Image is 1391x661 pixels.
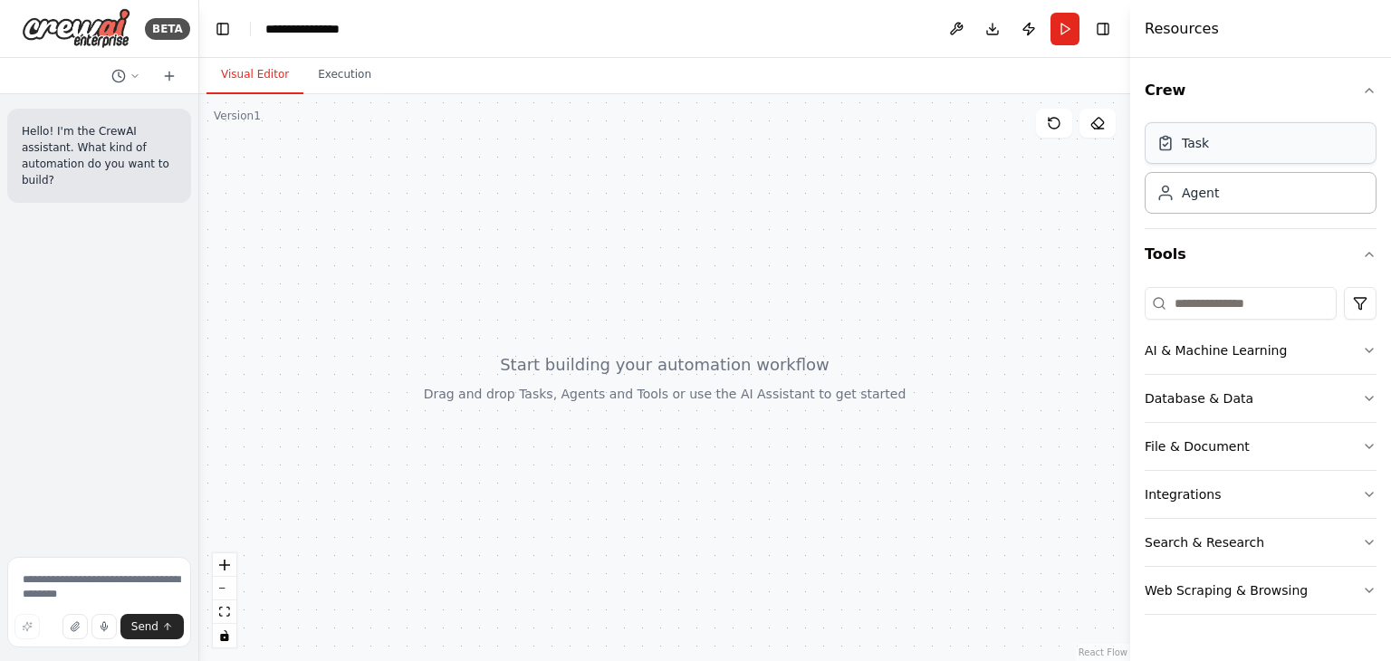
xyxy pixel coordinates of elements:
[1145,65,1377,116] button: Crew
[1145,471,1377,518] button: Integrations
[145,18,190,40] div: BETA
[1145,280,1377,629] div: Tools
[62,614,88,639] button: Upload files
[1145,485,1221,503] div: Integrations
[22,123,177,188] p: Hello! I'm the CrewAI assistant. What kind of automation do you want to build?
[155,65,184,87] button: Start a new chat
[265,20,356,38] nav: breadcrumb
[213,553,236,647] div: React Flow controls
[1145,567,1377,614] button: Web Scraping & Browsing
[1145,519,1377,566] button: Search & Research
[1145,581,1308,599] div: Web Scraping & Browsing
[104,65,148,87] button: Switch to previous chat
[1145,423,1377,470] button: File & Document
[303,56,386,94] button: Execution
[1145,389,1253,407] div: Database & Data
[1145,327,1377,374] button: AI & Machine Learning
[1090,16,1116,42] button: Hide right sidebar
[213,553,236,577] button: zoom in
[1145,18,1219,40] h4: Resources
[214,109,261,123] div: Version 1
[120,614,184,639] button: Send
[1145,533,1264,551] div: Search & Research
[1145,437,1250,455] div: File & Document
[1079,647,1127,657] a: React Flow attribution
[22,8,130,49] img: Logo
[1145,375,1377,422] button: Database & Data
[1182,134,1209,152] div: Task
[91,614,117,639] button: Click to speak your automation idea
[213,577,236,600] button: zoom out
[213,600,236,624] button: fit view
[131,619,158,634] span: Send
[1182,184,1219,202] div: Agent
[14,614,40,639] button: Improve this prompt
[1145,341,1287,359] div: AI & Machine Learning
[213,624,236,647] button: toggle interactivity
[1145,229,1377,280] button: Tools
[206,56,303,94] button: Visual Editor
[210,16,235,42] button: Hide left sidebar
[1145,116,1377,228] div: Crew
